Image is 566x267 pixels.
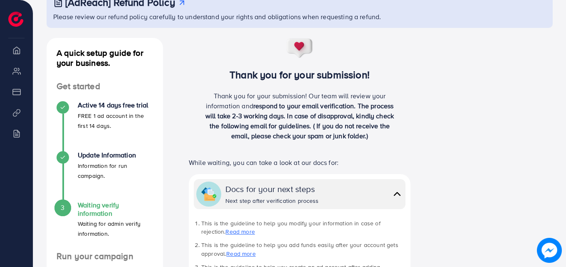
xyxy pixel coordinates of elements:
li: Update Information [47,151,163,201]
p: Thank you for your submission! Our team will review your information and [201,91,398,141]
h4: Waiting verify information [78,201,153,217]
span: 3 [61,203,64,212]
div: Docs for your next steps [225,183,319,195]
h4: Active 14 days free trial [78,101,153,109]
img: collapse [201,187,216,202]
h3: Thank you for your submission! [176,69,423,81]
p: FREE 1 ad account in the first 14 days. [78,111,153,131]
p: Please review our refund policy carefully to understand your rights and obligations when requesti... [53,12,548,22]
h4: Get started [47,81,163,92]
li: Waiting verify information [47,201,163,251]
h4: A quick setup guide for your business. [47,48,163,68]
img: success [286,38,314,59]
li: This is the guideline to help you modify your information in case of rejection. [201,219,405,236]
li: This is the guideline to help you add funds easily after your account gets approval. [201,241,405,258]
span: respond to your email verification. The process will take 2-3 working days. In case of disapprova... [205,101,394,140]
p: Information for run campaign. [78,161,153,181]
h4: Run your campaign [47,251,163,262]
p: While waiting, you can take a look at our docs for: [189,157,410,167]
img: logo [8,12,23,27]
a: Read more [226,250,255,258]
a: Read more [225,227,255,236]
div: Next step after verification process [225,197,319,205]
li: Active 14 days free trial [47,101,163,151]
img: image [538,239,561,262]
h4: Update Information [78,151,153,159]
img: collapse [391,188,403,200]
p: Waiting for admin verify information. [78,219,153,239]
